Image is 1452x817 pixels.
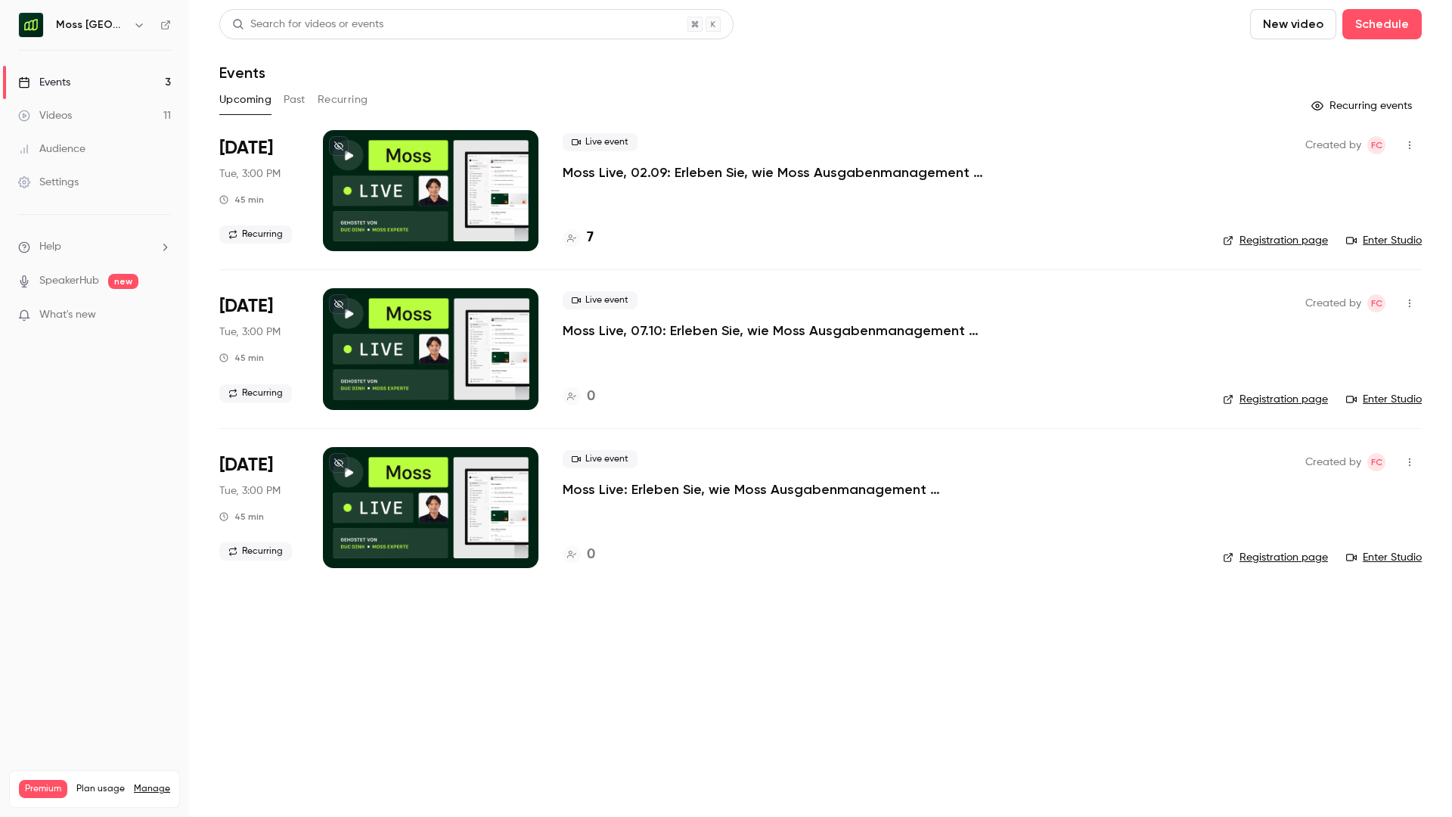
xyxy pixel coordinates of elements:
span: [DATE] [219,453,273,477]
span: Help [39,239,61,255]
span: FC [1371,453,1382,471]
a: SpeakerHub [39,273,99,289]
span: Recurring [219,542,292,561]
span: Felicity Cator [1367,136,1385,154]
span: Tue, 3:00 PM [219,483,281,499]
div: Search for videos or events [232,17,383,33]
span: FC [1371,294,1382,312]
h4: 0 [587,545,595,565]
button: Recurring events [1305,94,1422,118]
div: Nov 4 Tue, 3:00 PM (Europe/Berlin) [219,447,299,568]
div: 45 min [219,511,264,523]
a: Enter Studio [1346,233,1422,248]
a: Moss Live: Erleben Sie, wie Moss Ausgabenmanagement automatisiert [563,480,1016,499]
h1: Events [219,64,265,82]
span: new [108,274,138,289]
span: [DATE] [219,136,273,160]
a: Enter Studio [1346,392,1422,407]
button: Recurring [318,88,368,112]
button: New video [1250,9,1336,39]
div: Sep 2 Tue, 3:00 PM (Europe/Berlin) [219,130,299,251]
span: Recurring [219,225,292,244]
img: Moss Deutschland [19,13,43,37]
div: Oct 7 Tue, 3:00 PM (Europe/Berlin) [219,288,299,409]
button: Upcoming [219,88,271,112]
a: Moss Live, 07.10: Erleben Sie, wie Moss Ausgabenmanagement automatisiert [563,322,1016,340]
button: Schedule [1342,9,1422,39]
iframe: Noticeable Trigger [153,309,171,322]
span: What's new [39,307,96,323]
span: Live event [563,133,638,151]
span: Live event [563,450,638,468]
a: Registration page [1223,550,1328,565]
div: Audience [18,141,85,157]
span: Recurring [219,384,292,402]
span: Tue, 3:00 PM [219,325,281,340]
a: 0 [563,545,595,565]
div: Videos [18,108,72,123]
span: Created by [1305,294,1361,312]
h4: 0 [587,387,595,407]
span: Felicity Cator [1367,294,1385,312]
a: Enter Studio [1346,550,1422,565]
a: Registration page [1223,392,1328,407]
span: Tue, 3:00 PM [219,166,281,182]
span: Premium [19,780,67,798]
a: Moss Live, 02.09: Erleben Sie, wie Moss Ausgabenmanagement automatisiert [563,163,1016,182]
div: Events [18,75,70,90]
div: 45 min [219,194,264,206]
a: 7 [563,228,594,248]
a: Registration page [1223,233,1328,248]
span: Plan usage [76,783,125,795]
span: FC [1371,136,1382,154]
span: [DATE] [219,294,273,318]
li: help-dropdown-opener [18,239,171,255]
button: Past [284,88,306,112]
span: Created by [1305,453,1361,471]
span: Felicity Cator [1367,453,1385,471]
a: 0 [563,387,595,407]
a: Manage [134,783,170,795]
div: 45 min [219,352,264,364]
div: Settings [18,175,79,190]
span: Created by [1305,136,1361,154]
h6: Moss [GEOGRAPHIC_DATA] [56,17,127,33]
h4: 7 [587,228,594,248]
span: Live event [563,291,638,309]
